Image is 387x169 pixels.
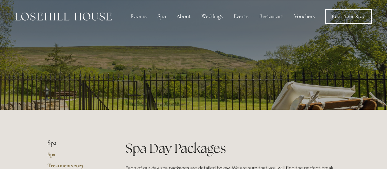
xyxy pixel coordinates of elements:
a: Book Your Stay [325,9,372,24]
div: Spa [153,10,171,23]
img: Losehill House [15,13,112,21]
div: Events [229,10,253,23]
div: Rooms [126,10,151,23]
li: Spa [47,139,106,147]
h1: Spa Day Packages [125,139,340,157]
div: About [172,10,195,23]
div: Weddings [197,10,228,23]
a: Vouchers [289,10,320,23]
a: Spa [47,151,106,162]
div: Restaurant [255,10,288,23]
